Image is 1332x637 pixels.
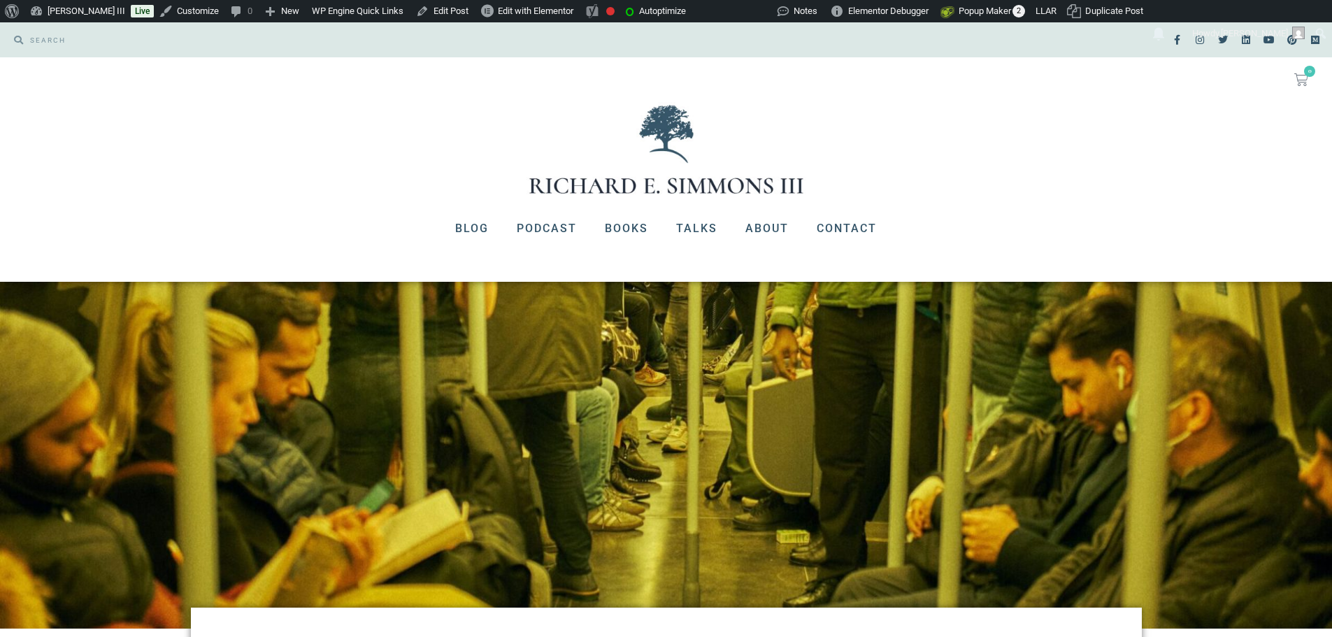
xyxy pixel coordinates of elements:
[131,5,154,17] a: Live
[1187,22,1310,45] a: Howdy,
[1277,64,1325,95] a: 0
[503,210,591,247] a: Podcast
[731,210,803,247] a: About
[803,210,891,247] a: Contact
[441,210,503,247] a: Blog
[662,210,731,247] a: Talks
[23,29,659,50] input: SEARCH
[498,6,573,16] span: Edit with Elementor
[1304,66,1315,77] span: 0
[1221,28,1288,38] span: [PERSON_NAME]
[606,7,615,15] div: Focus keyphrase not set
[591,210,662,247] a: Books
[1012,5,1025,17] span: 2
[1173,22,1187,45] div: View security scan details
[699,3,777,20] img: Views over 48 hours. Click for more Jetpack Stats.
